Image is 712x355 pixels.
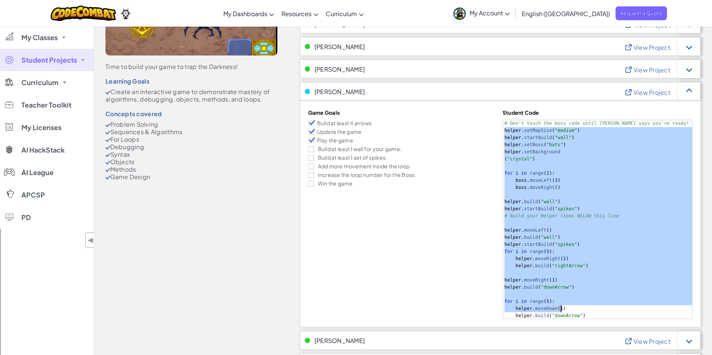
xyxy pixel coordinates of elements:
[3,38,709,45] div: Delete
[220,3,278,24] a: My Dashboards
[3,24,709,31] div: Sort New > Old
[518,3,614,24] a: English ([GEOGRAPHIC_DATA])
[21,102,71,108] span: Teacher Toolkit
[322,3,367,24] a: Curriculum
[3,45,709,51] div: Options
[3,18,709,24] div: Sort A > Z
[278,3,322,24] a: Resources
[616,6,667,20] a: Request a Quote
[3,51,709,58] div: Sign out
[21,79,59,86] span: Curriculum
[450,1,513,25] a: My Account
[3,3,157,10] div: Home
[21,57,77,63] span: Student Projects
[522,10,610,18] span: English ([GEOGRAPHIC_DATA])
[223,10,267,18] span: My Dashboards
[21,34,58,41] span: My Classes
[453,7,466,20] img: avatar
[3,31,709,38] div: Move To ...
[21,169,54,176] span: AI League
[470,9,510,17] span: My Account
[120,8,132,19] img: Ozaria
[87,235,94,246] span: ◀
[326,10,357,18] span: Curriculum
[21,147,65,153] span: AI HackStack
[3,10,69,18] input: Search outlines
[281,10,312,18] span: Resources
[51,6,116,21] img: CodeCombat logo
[21,124,62,131] span: My Licenses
